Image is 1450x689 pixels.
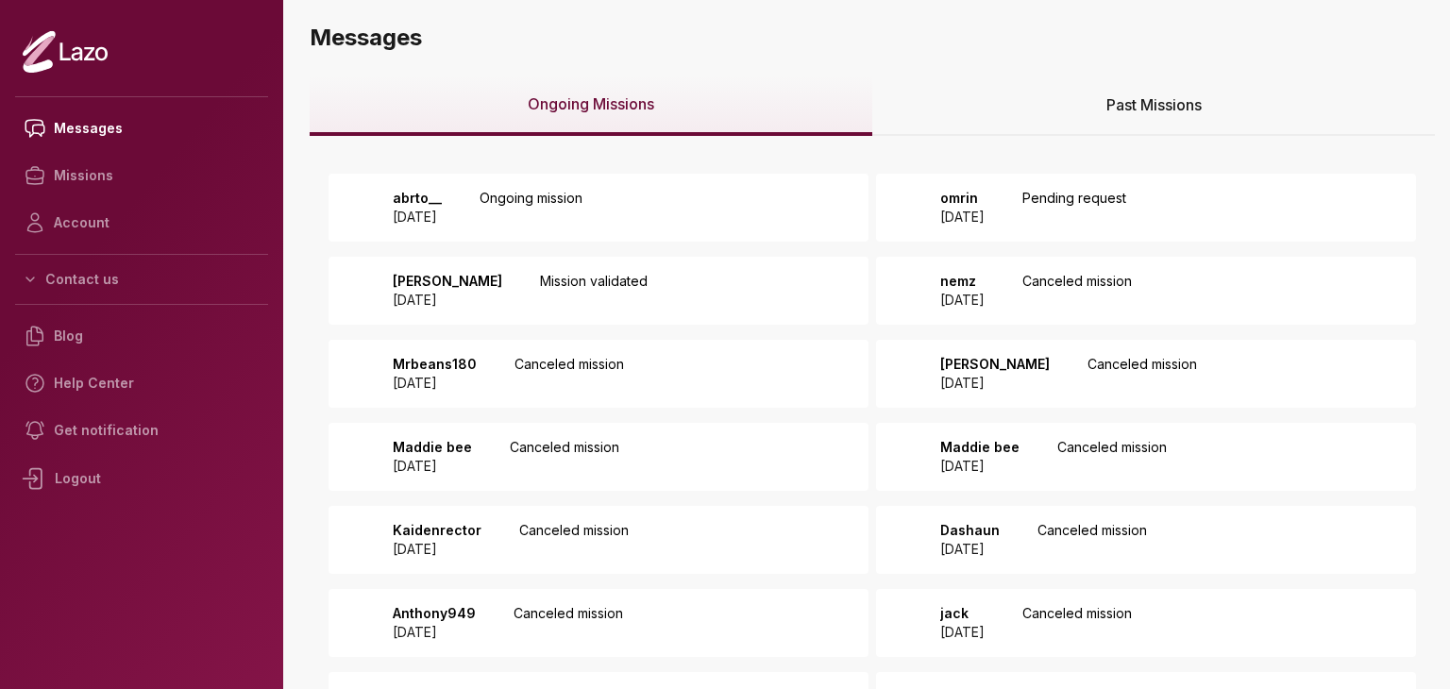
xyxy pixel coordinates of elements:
[510,438,619,476] p: Canceled mission
[393,189,442,208] p: abrto__
[940,189,985,208] p: omrin
[393,521,481,540] p: Kaidenrector
[1037,521,1147,559] p: Canceled mission
[1106,93,1202,116] span: Past Missions
[393,623,476,642] p: [DATE]
[15,262,268,296] button: Contact us
[1087,355,1197,393] p: Canceled mission
[15,152,268,199] a: Missions
[940,374,1050,393] p: [DATE]
[393,457,472,476] p: [DATE]
[540,272,648,310] p: Mission validated
[528,92,654,115] span: Ongoing Missions
[519,521,629,559] p: Canceled mission
[393,540,481,559] p: [DATE]
[940,272,985,291] p: nemz
[514,604,623,642] p: Canceled mission
[940,521,1000,540] p: Dashaun
[393,438,472,457] p: Maddie bee
[940,355,1050,374] p: [PERSON_NAME]
[940,623,985,642] p: [DATE]
[15,407,268,454] a: Get notification
[393,374,477,393] p: [DATE]
[940,438,1020,457] p: Maddie bee
[1022,604,1132,642] p: Canceled mission
[15,454,268,503] div: Logout
[393,604,476,623] p: Anthony949
[940,457,1020,476] p: [DATE]
[1022,189,1126,227] p: Pending request
[940,604,985,623] p: jack
[15,312,268,360] a: Blog
[15,199,268,246] a: Account
[15,105,268,152] a: Messages
[1022,272,1132,310] p: Canceled mission
[15,360,268,407] a: Help Center
[940,291,985,310] p: [DATE]
[393,208,442,227] p: [DATE]
[310,23,1435,53] h3: Messages
[393,272,502,291] p: [PERSON_NAME]
[1057,438,1167,476] p: Canceled mission
[480,189,582,227] p: Ongoing mission
[393,355,477,374] p: Mrbeans180
[940,540,1000,559] p: [DATE]
[940,208,985,227] p: [DATE]
[514,355,624,393] p: Canceled mission
[393,291,502,310] p: [DATE]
